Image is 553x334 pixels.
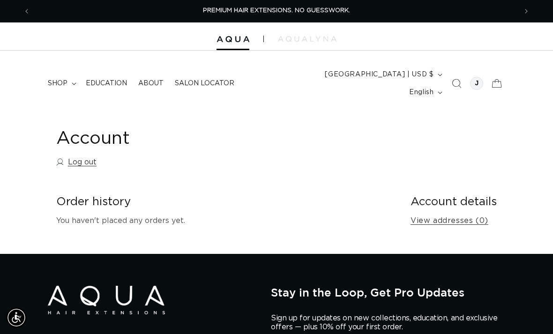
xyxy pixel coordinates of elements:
button: Previous announcement [16,2,37,20]
span: [GEOGRAPHIC_DATA] | USD $ [325,70,433,80]
h2: Account details [411,195,497,209]
summary: shop [42,74,80,93]
a: Education [80,74,133,93]
img: aqualyna.com [278,36,336,42]
h2: Order history [56,195,396,209]
a: Log out [56,156,97,169]
button: [GEOGRAPHIC_DATA] | USD $ [319,66,446,83]
button: English [404,83,446,101]
img: Aqua Hair Extensions [48,286,165,314]
span: About [138,79,164,88]
span: English [409,88,433,97]
div: Accessibility Menu [6,307,27,328]
img: Aqua Hair Extensions [217,36,249,43]
p: Sign up for updates on new collections, education, and exclusive offers — plus 10% off your first... [271,314,505,332]
h2: Stay in the Loop, Get Pro Updates [271,286,505,299]
span: Salon Locator [175,79,234,88]
span: shop [48,79,67,88]
span: PREMIUM HAIR EXTENSIONS. NO GUESSWORK. [203,7,350,14]
a: About [133,74,169,93]
a: View addresses (0) [411,214,488,228]
a: Salon Locator [169,74,240,93]
h1: Account [56,127,497,150]
button: Next announcement [516,2,537,20]
summary: Search [446,73,467,94]
span: Education [86,79,127,88]
p: You haven't placed any orders yet. [56,214,396,228]
iframe: Chat Widget [506,289,553,334]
